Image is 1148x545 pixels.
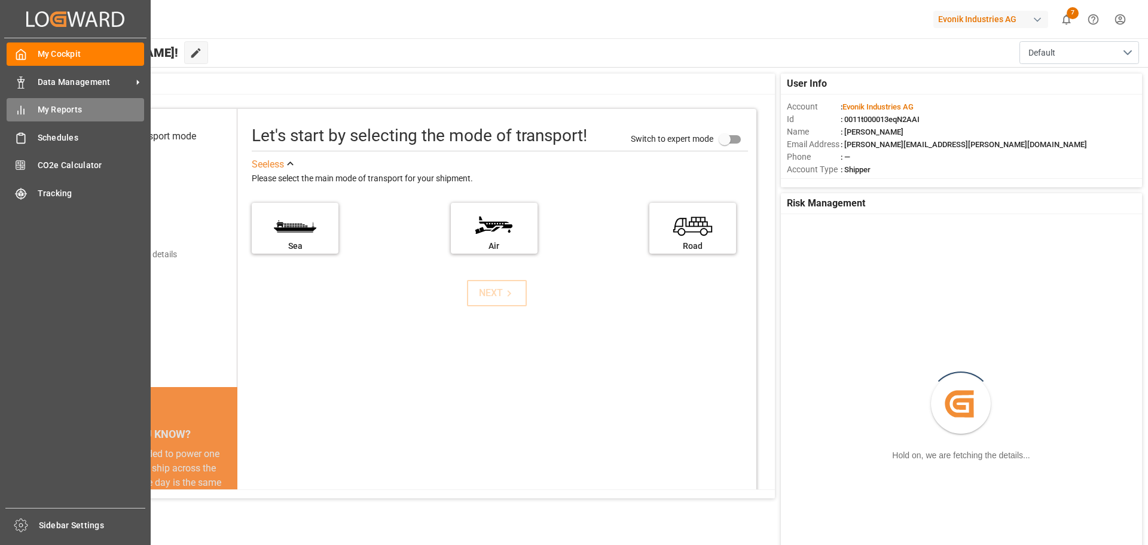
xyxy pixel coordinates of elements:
[1080,6,1107,33] button: Help Center
[38,76,132,89] span: Data Management
[7,181,144,205] a: Tracking
[787,77,827,91] span: User Info
[841,102,914,111] span: :
[7,126,144,149] a: Schedules
[50,41,178,64] span: Hello [PERSON_NAME]!
[258,240,332,252] div: Sea
[38,103,145,116] span: My Reports
[79,447,223,533] div: The energy needed to power one large container ship across the ocean in a single day is the same ...
[892,449,1030,462] div: Hold on, we are fetching the details...
[65,422,237,447] div: DID YOU KNOW?
[7,98,144,121] a: My Reports
[467,280,527,306] button: NEXT
[787,196,865,211] span: Risk Management
[841,153,850,162] span: : —
[1053,6,1080,33] button: show 7 new notifications
[38,159,145,172] span: CO2e Calculator
[38,132,145,144] span: Schedules
[787,163,841,176] span: Account Type
[933,8,1053,31] button: Evonik Industries AG
[787,113,841,126] span: Id
[787,138,841,151] span: Email Address
[841,165,871,174] span: : Shipper
[479,286,515,300] div: NEXT
[38,48,145,60] span: My Cockpit
[842,102,914,111] span: Evonik Industries AG
[38,187,145,200] span: Tracking
[841,127,903,136] span: : [PERSON_NAME]
[7,154,144,177] a: CO2e Calculator
[841,115,920,124] span: : 0011t000013eqN2AAI
[39,519,146,532] span: Sidebar Settings
[252,172,748,186] div: Please select the main mode of transport for your shipment.
[631,133,713,143] span: Switch to expert mode
[787,151,841,163] span: Phone
[7,42,144,66] a: My Cockpit
[1019,41,1139,64] button: open menu
[1067,7,1079,19] span: 7
[933,11,1048,28] div: Evonik Industries AG
[841,140,1087,149] span: : [PERSON_NAME][EMAIL_ADDRESS][PERSON_NAME][DOMAIN_NAME]
[252,157,284,172] div: See less
[787,101,841,113] span: Account
[1028,47,1055,59] span: Default
[655,240,730,252] div: Road
[787,126,841,138] span: Name
[457,240,532,252] div: Air
[252,123,587,148] div: Let's start by selecting the mode of transport!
